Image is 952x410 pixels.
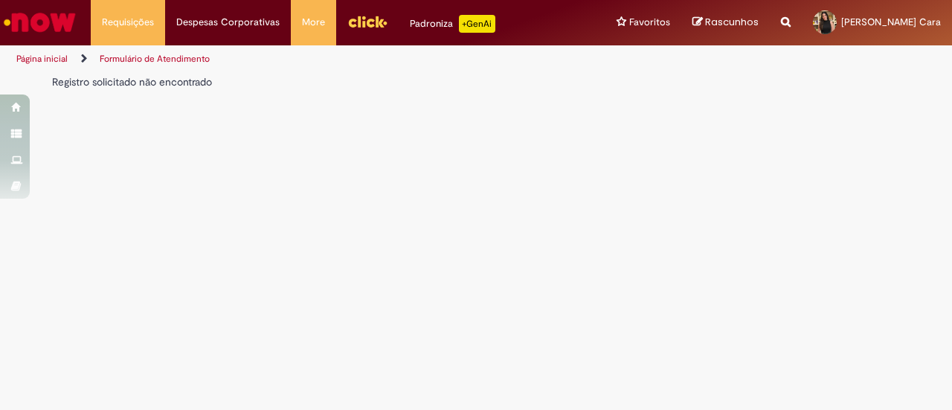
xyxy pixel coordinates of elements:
div: Padroniza [410,15,495,33]
span: Requisições [102,15,154,30]
ul: Trilhas de página [11,45,623,73]
span: More [302,15,325,30]
a: Formulário de Atendimento [100,53,210,65]
a: Página inicial [16,53,68,65]
div: Registro solicitado não encontrado [52,74,683,89]
span: [PERSON_NAME] Cara [841,16,941,28]
p: +GenAi [459,15,495,33]
span: Favoritos [629,15,670,30]
img: ServiceNow [1,7,78,37]
span: Rascunhos [705,15,759,29]
span: Despesas Corporativas [176,15,280,30]
img: click_logo_yellow_360x200.png [347,10,387,33]
a: Rascunhos [692,16,759,30]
